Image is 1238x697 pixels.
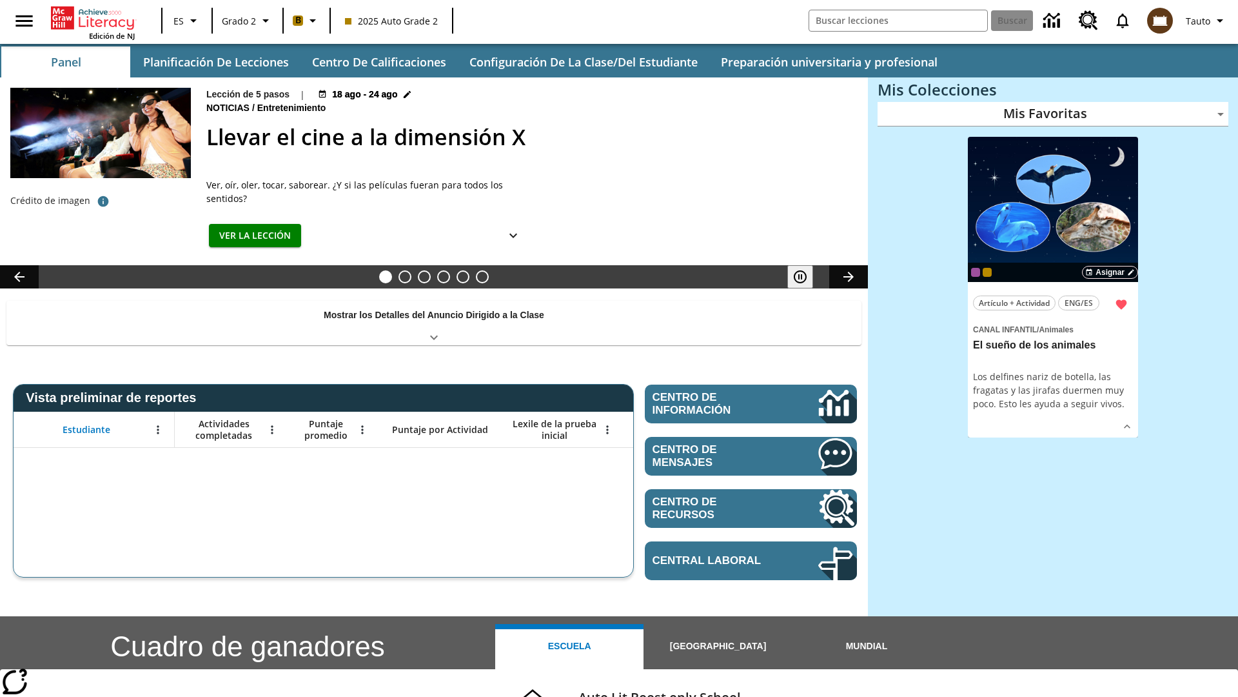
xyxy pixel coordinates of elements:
span: Central laboral [653,554,780,567]
img: avatar image [1147,8,1173,34]
button: Carrusel de lecciones, seguir [829,265,868,288]
span: Asignar [1096,267,1125,278]
span: Tauto [1186,14,1210,28]
div: Mis Favoritas [878,102,1228,126]
button: Diapositiva 3 Modas que pasaron de moda [418,270,431,283]
span: Actividades completadas [181,418,266,441]
div: Portada [51,4,135,41]
button: Diapositiva 5 ¿Cuál es la gran idea? [457,270,469,283]
span: Edición de NJ [89,31,135,41]
p: Crédito de imagen [10,194,90,207]
button: Asignar Elegir fechas [1082,266,1138,279]
div: Mostrar los Detalles del Anuncio Dirigido a la Clase [6,301,861,345]
span: 2025 Auto Grade 2 [345,14,438,28]
button: Escoja un nuevo avatar [1139,4,1181,37]
span: Puntaje por Actividad [392,424,488,436]
span: | [300,88,305,101]
h3: El sueño de los animales [973,339,1133,352]
span: Lexile de la prueba inicial [507,418,602,441]
button: Ver más [500,224,526,248]
button: Artículo + Actividad [973,296,1056,310]
a: Centro de recursos, Se abrirá en una pestaña nueva. [645,489,857,528]
span: Estudiante [63,424,110,436]
a: Notificaciones [1106,4,1139,37]
button: Preparación universitaria y profesional [711,46,948,77]
span: Centro de información [653,391,774,417]
div: lesson details [968,137,1138,438]
button: Diapositiva 1 Llevar el cine a la dimensión X [379,270,392,283]
button: Pausar [787,265,813,288]
span: Artículo + Actividad [979,296,1050,310]
button: Lenguaje: ES, Selecciona un idioma [166,9,208,32]
button: Diapositiva 4 ¿Los autos del futuro? [437,270,450,283]
a: Portada [51,5,135,31]
a: Central laboral [645,541,857,580]
p: Lección de 5 pasos [206,88,290,101]
button: Boost El color de la clase es anaranjado claro. Cambiar el color de la clase. [288,9,326,32]
button: Planificación de lecciones [133,46,299,77]
button: Diapositiva 6 Una idea, mucho trabajo [476,270,489,283]
input: Buscar campo [809,10,987,31]
span: ENG/ES [1065,296,1093,310]
button: ENG/ES [1058,296,1099,310]
div: Pausar [787,265,826,288]
span: Animales [1039,325,1073,334]
button: Abrir menú [598,420,617,439]
span: Puntaje promedio [295,418,357,441]
button: Configuración de la clase/del estudiante [459,46,708,77]
span: Vista preliminar de reportes [26,390,202,405]
button: [GEOGRAPHIC_DATA] [644,624,792,669]
span: 18 ago - 24 ago [332,88,397,101]
button: Centro de calificaciones [302,46,457,77]
button: Abrir menú [262,420,282,439]
h2: Llevar el cine a la dimensión X [206,121,852,154]
button: Abrir menú [353,420,372,439]
p: Mostrar los Detalles del Anuncio Dirigido a la Clase [324,308,544,322]
span: ES [173,14,184,28]
button: Diapositiva 2 ¿Lo quieres con papas fritas? [398,270,411,283]
span: Canal Infantil [973,325,1037,334]
span: Centro de mensajes [653,443,780,469]
span: Noticias [206,101,252,116]
button: 18 ago - 24 ago Elegir fechas [315,88,414,101]
div: Ver, oír, oler, tocar, saborear. ¿Y si las películas fueran para todos los sentidos? [206,178,529,205]
button: Mundial [792,624,941,669]
a: Centro de información [645,385,857,423]
button: Grado: Grado 2, Elige un grado [217,9,279,32]
span: / [252,103,255,113]
a: Centro de mensajes [645,437,857,476]
a: Centro de información [1036,3,1071,39]
button: Abrir menú [148,420,168,439]
span: Entretenimiento [257,101,329,116]
span: Centro de recursos [653,496,780,521]
span: B [295,12,301,28]
button: Ver más [1117,417,1137,436]
div: New 2025 class [983,268,992,277]
button: Panel [1,46,130,77]
span: Grado 2 [222,14,256,28]
span: / [1037,325,1039,334]
button: Remover de Favoritas [1110,293,1133,316]
button: Ver la lección [209,224,301,248]
span: Tema: Canal Infantil/Animales [973,322,1133,336]
div: OL 2025 Auto Grade 3 [971,268,980,277]
button: Abrir el menú lateral [5,2,43,40]
div: Los delfines nariz de botella, las fragatas y las jirafas duermen muy poco. Esto les ayuda a segu... [973,370,1133,410]
button: Crédito de foto: The Asahi Shimbun vía Getty Images [90,190,116,213]
img: El panel situado frente a los asientos rocía con agua nebulizada al feliz público en un cine equi... [10,88,191,178]
button: Escuela [495,624,644,669]
h3: Mis Colecciones [878,81,1228,99]
a: Centro de recursos, Se abrirá en una pestaña nueva. [1071,3,1106,38]
button: Perfil/Configuración [1181,9,1233,32]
